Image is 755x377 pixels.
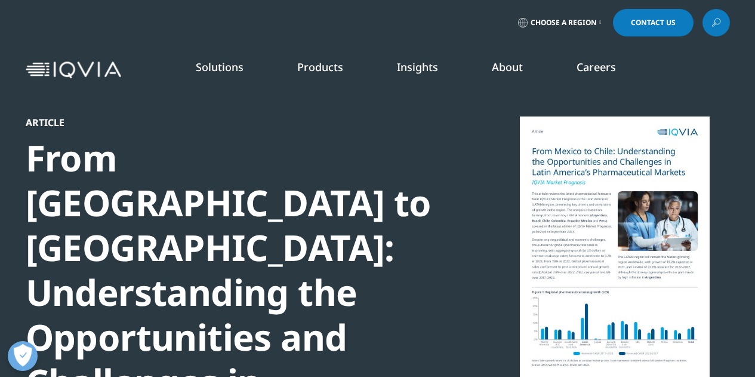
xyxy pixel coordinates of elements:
[531,18,597,27] span: Choose a Region
[8,341,38,371] button: Abrir preferencias
[26,117,435,128] div: Article
[613,9,694,36] a: Contact Us
[577,60,616,74] a: Careers
[126,42,730,98] nav: Primary
[397,60,438,74] a: Insights
[26,62,121,79] img: IQVIA Healthcare Information Technology and Pharma Clinical Research Company
[492,60,523,74] a: About
[297,60,343,74] a: Products
[631,19,676,26] span: Contact Us
[196,60,244,74] a: Solutions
